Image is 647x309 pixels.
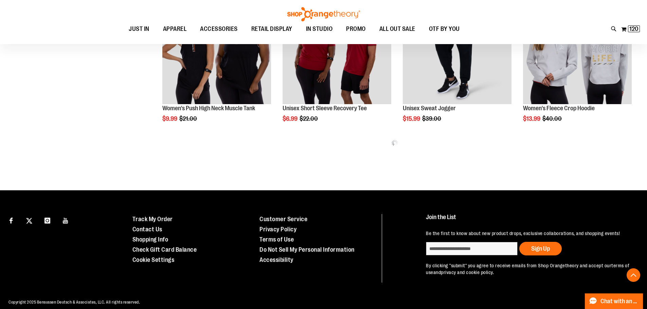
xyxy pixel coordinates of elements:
span: $9.99 [162,115,178,122]
span: $15.99 [403,115,421,122]
a: Shopping Info [132,236,168,243]
a: Track My Order [132,216,173,223]
a: Visit our Youtube page [60,214,72,226]
a: Contact Us [132,226,162,233]
a: Accessibility [259,256,293,263]
span: Copyright 2025 Bensussen Deutsch & Associates, LLC. All rights reserved. [8,300,140,305]
p: Be the first to know about new product drops, exclusive collaborations, and shopping events! [426,230,631,237]
a: Visit our Facebook page [5,214,17,226]
span: JUST IN [129,21,149,37]
a: Customer Service [259,216,307,223]
span: ACCESSORIES [200,21,238,37]
p: By clicking "submit" you agree to receive emails from Shop Orangetheory and accept our and [426,262,631,276]
img: Twitter [26,218,32,224]
span: ALL OUT SALE [379,21,415,37]
span: $6.99 [283,115,299,122]
span: $39.00 [422,115,442,122]
a: Visit our Instagram page [41,214,53,226]
img: ias-spinner.gif [391,139,398,146]
a: Do Not Sell My Personal Information [259,246,355,253]
a: Check Gift Card Balance [132,246,197,253]
button: Back To Top [627,268,640,282]
span: $21.00 [179,115,198,122]
span: $40.00 [542,115,563,122]
span: 120 [629,25,639,32]
a: Privacy Policy [259,226,296,233]
a: Visit our X page [23,214,35,226]
a: Cookie Settings [132,256,175,263]
button: Chat with an Expert [585,293,643,309]
a: Women's Push High Neck Muscle Tank [162,105,255,112]
a: Women's Fleece Crop Hoodie [523,105,595,112]
span: RETAIL DISPLAY [251,21,292,37]
span: $22.00 [300,115,319,122]
button: Sign Up [519,242,562,255]
span: Chat with an Expert [600,298,639,305]
input: enter email [426,242,518,255]
a: Terms of Use [259,236,294,243]
span: APPAREL [163,21,187,37]
span: PROMO [346,21,366,37]
h4: Join the List [426,214,631,227]
a: Unisex Sweat Jogger [403,105,456,112]
a: privacy and cookie policy. [441,270,494,275]
span: OTF BY YOU [429,21,460,37]
span: IN STUDIO [306,21,333,37]
img: Shop Orangetheory [286,7,361,21]
span: Sign Up [531,245,550,252]
span: $13.99 [523,115,541,122]
a: Unisex Short Sleeve Recovery Tee [283,105,367,112]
